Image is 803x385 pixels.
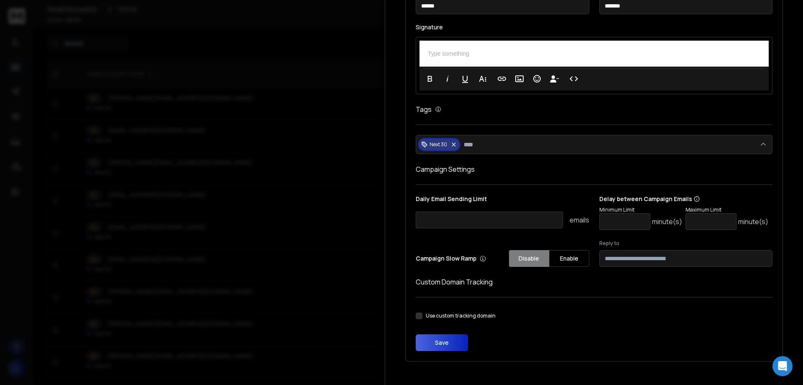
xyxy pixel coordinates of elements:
[652,217,682,227] p: minute(s)
[416,24,772,30] label: Signature
[685,207,768,213] p: Maximum Limit
[475,70,491,87] button: More Text
[570,215,589,225] p: emails
[599,240,773,247] label: Reply to
[457,70,473,87] button: Underline (Ctrl+U)
[416,164,772,174] h1: Campaign Settings
[416,277,772,287] h1: Custom Domain Tracking
[529,70,545,87] button: Emoticons
[440,70,455,87] button: Italic (Ctrl+I)
[599,207,682,213] p: Minimum Limit
[416,195,589,207] p: Daily Email Sending Limit
[430,141,447,148] p: Next 30
[416,334,468,351] button: Save
[549,250,589,267] button: Enable
[426,313,496,319] label: Use custom tracking domain
[422,70,438,87] button: Bold (Ctrl+B)
[547,70,563,87] button: Insert Unsubscribe Link
[416,104,432,114] h1: Tags
[772,356,793,376] div: Open Intercom Messenger
[566,70,582,87] button: Code View
[738,217,768,227] p: minute(s)
[511,70,527,87] button: Insert Image (Ctrl+P)
[494,70,510,87] button: Insert Link (Ctrl+K)
[509,250,549,267] button: Disable
[599,195,768,203] p: Delay between Campaign Emails
[416,254,486,263] p: Campaign Slow Ramp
